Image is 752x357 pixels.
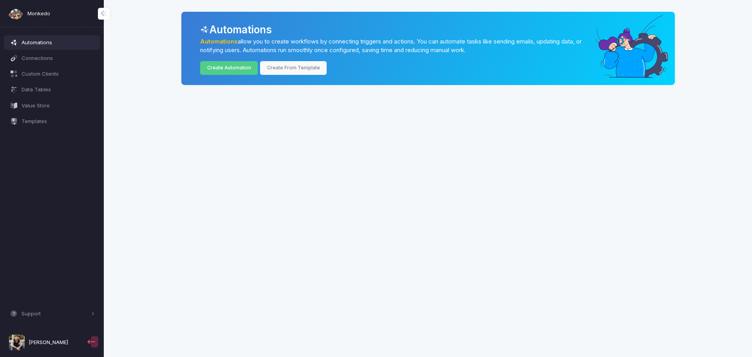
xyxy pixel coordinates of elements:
[200,38,238,45] a: Automations
[4,307,100,321] button: Support
[22,70,95,78] span: Custom Clients
[200,37,593,55] p: allow you to create workflows by connecting triggers and actions. You can automate tasks like sen...
[22,102,95,110] span: Value Store
[200,22,663,37] div: Automations
[4,67,100,81] a: Custom Clients
[27,10,50,18] span: Monkedo
[4,83,100,97] a: Data Tables
[22,39,95,47] span: Automations
[4,35,100,49] a: Automations
[8,6,23,22] img: monkedo-logo-dark.png
[4,51,100,65] a: Connections
[22,118,95,125] span: Templates
[29,339,68,346] span: [PERSON_NAME]
[22,310,89,318] span: Support
[4,114,100,128] a: Templates
[4,98,100,112] a: Value Store
[22,86,95,94] span: Data Tables
[260,61,327,75] a: Create From Template
[4,332,86,354] a: [PERSON_NAME]
[22,54,95,62] span: Connections
[8,6,50,22] a: Monkedo
[200,61,258,75] a: Create Automation
[9,335,25,350] img: profile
